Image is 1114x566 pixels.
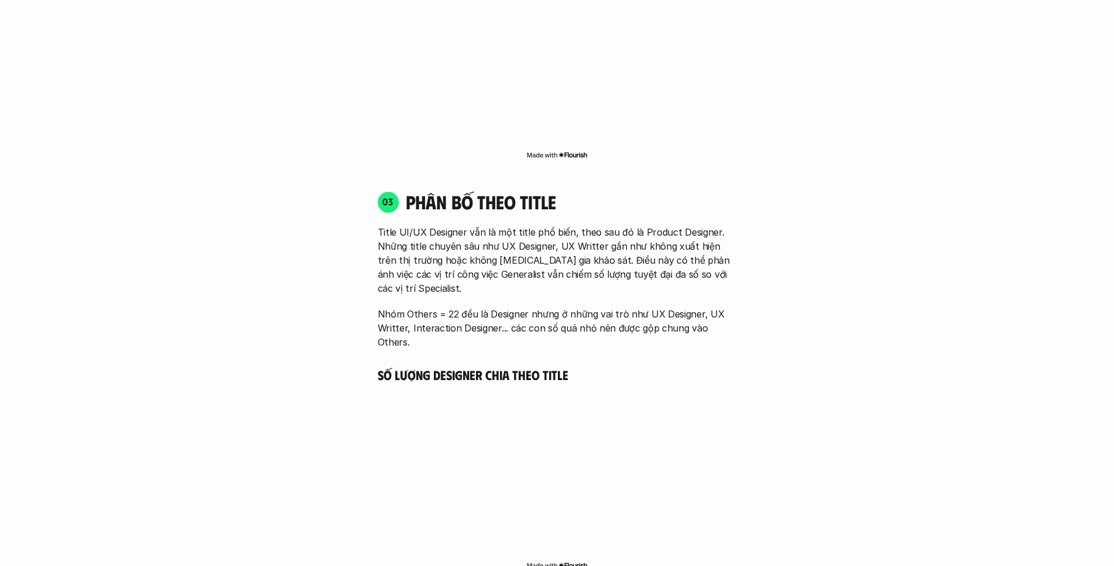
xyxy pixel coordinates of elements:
h4: phân bố theo title [406,191,737,213]
iframe: Interactive or visual content [367,383,747,558]
p: Nhóm Others = 22 đều là Designer nhưng ở những vai trò như UX Designer, UX Writter, Interaction D... [378,307,737,349]
p: Title UI/UX Designer vẫn là một title phổ biến, theo sau đó là Product Designer. Những title chuy... [378,225,737,295]
img: Made with Flourish [526,150,588,160]
p: 03 [382,197,394,206]
h5: Số lượng Designer chia theo Title [378,367,737,383]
